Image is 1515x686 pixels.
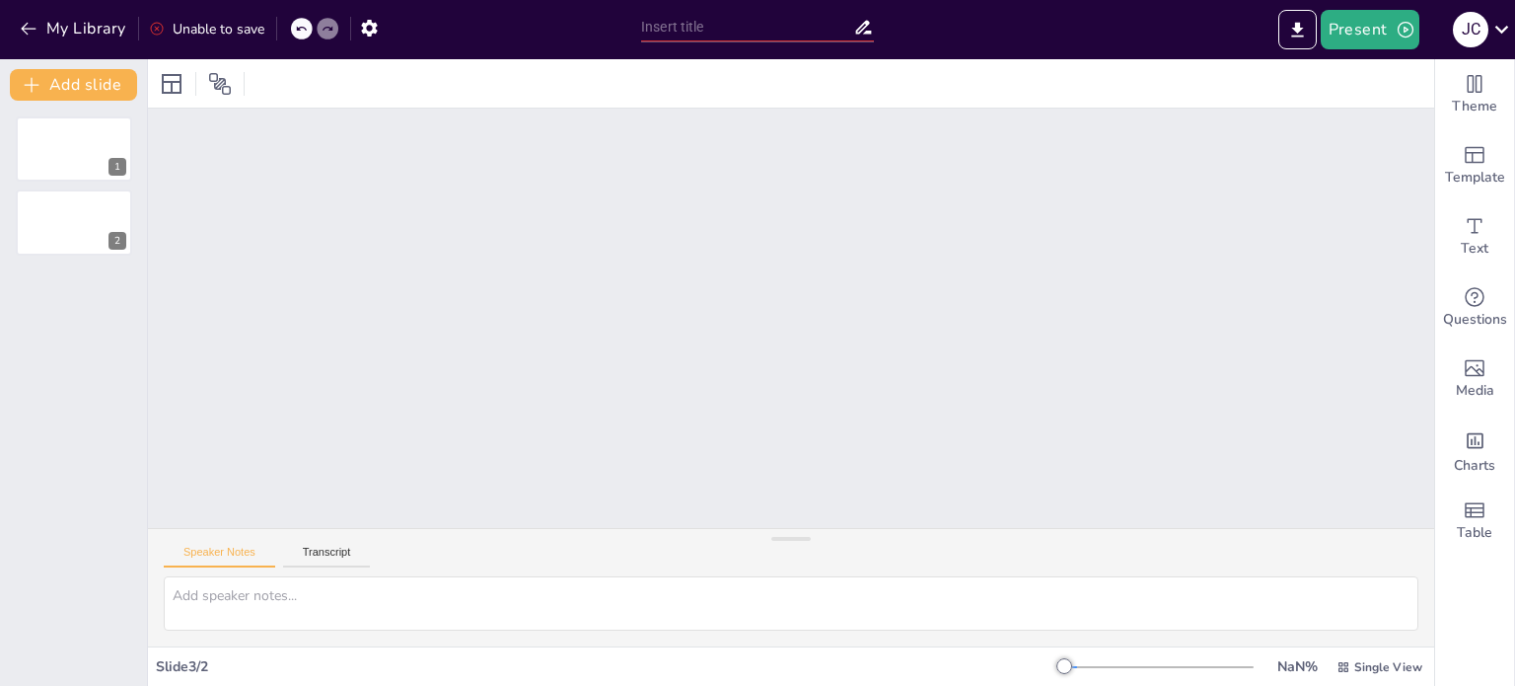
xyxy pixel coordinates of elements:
[15,13,134,44] button: My Library
[1457,522,1492,544] span: Table
[164,546,275,568] button: Speaker Notes
[1273,657,1321,676] div: NaN %
[1453,12,1488,47] div: J C
[1435,486,1514,557] div: Add a table
[1461,238,1488,260] span: Text
[1435,59,1514,130] div: Change the overall theme
[641,13,853,41] input: Insert title
[1354,659,1422,675] span: Single View
[1456,380,1494,402] span: Media
[1321,10,1419,49] button: Present
[1435,130,1514,201] div: Add ready made slides
[1445,167,1505,189] span: Template
[108,232,126,250] div: 2
[1435,415,1514,486] div: Add charts and graphs
[156,657,1064,676] div: Slide 3 / 2
[1435,201,1514,272] div: Add text boxes
[1435,272,1514,343] div: Get real-time input from your audience
[149,20,264,38] div: Unable to save
[156,68,187,100] div: Layout
[1452,96,1497,117] span: Theme
[16,116,132,182] div: 1
[1454,455,1495,477] span: Charts
[1443,309,1507,331] span: Questions
[108,158,126,176] div: 1
[1278,10,1317,49] button: Export to PowerPoint
[1435,343,1514,415] div: Add images, graphics, shapes or video
[16,190,132,255] div: 2
[1453,10,1488,49] button: J C
[10,69,137,101] button: Add slide
[208,72,232,96] span: Position
[283,546,371,568] button: Transcript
